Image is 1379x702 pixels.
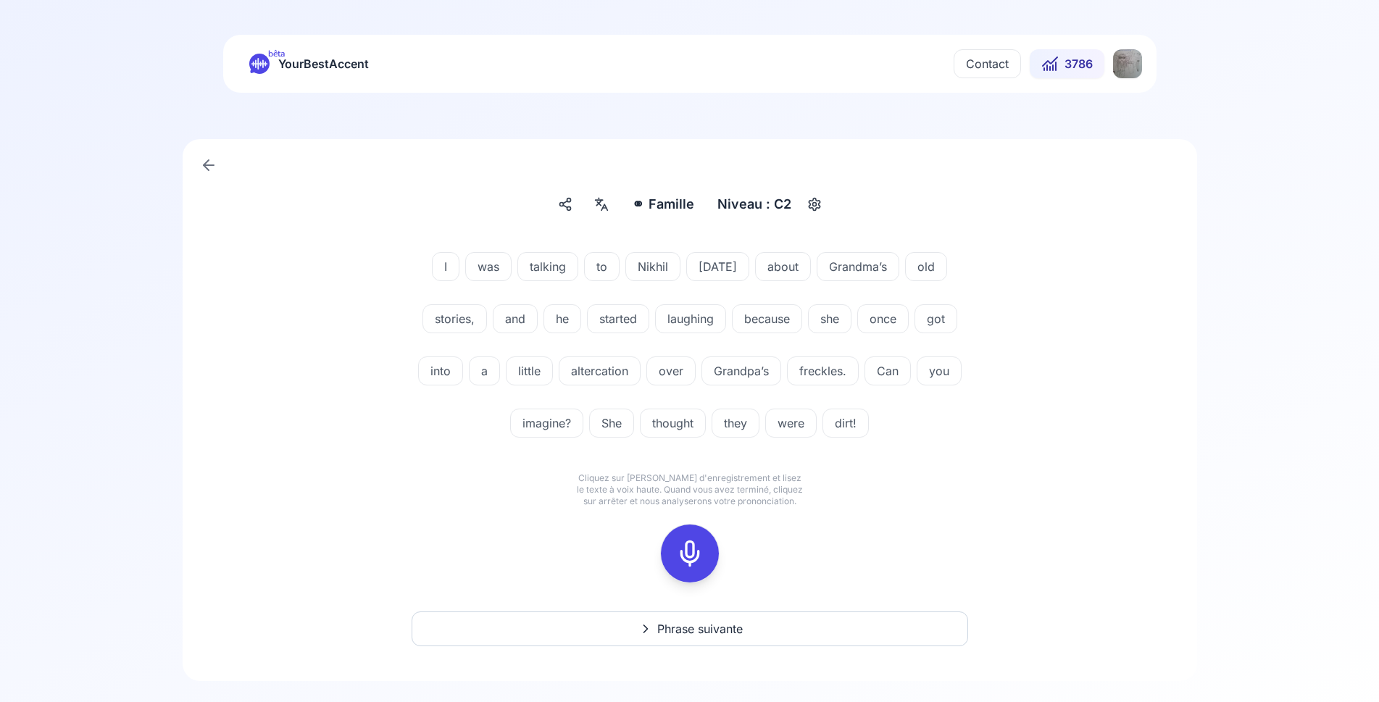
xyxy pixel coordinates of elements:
button: she [808,304,851,333]
button: Grandma’s [817,252,899,281]
button: freckles. [787,356,859,385]
span: into [419,362,462,380]
button: he [543,304,581,333]
button: started [587,304,649,333]
span: were [766,414,816,432]
button: Can [865,356,911,385]
button: Phrase suivante [412,611,968,646]
span: Famille [649,194,694,214]
button: She [589,409,634,438]
img: DH [1113,49,1142,78]
span: and [493,310,537,327]
span: got [915,310,957,327]
button: altercation [559,356,641,385]
button: 3786 [1030,49,1104,78]
button: to [584,252,620,281]
button: Contact [954,49,1021,78]
button: little [506,356,553,385]
span: Grandpa’s [702,362,780,380]
button: into [418,356,463,385]
button: a [469,356,500,385]
span: 3786 [1065,55,1093,72]
span: dirt! [823,414,868,432]
span: you [917,362,961,380]
button: you [917,356,962,385]
span: laughing [656,310,725,327]
button: [DATE] [686,252,749,281]
button: and [493,304,538,333]
span: bêta [268,48,285,59]
span: Phrase suivante [657,620,743,638]
a: bêtaYourBestAccent [238,54,380,74]
button: talking [517,252,578,281]
span: ⚭ [632,194,644,214]
span: altercation [559,362,640,380]
button: laughing [655,304,726,333]
button: ⚭Famille [626,191,700,217]
span: [DATE] [687,258,749,275]
button: about [755,252,811,281]
button: thought [640,409,706,438]
button: Nikhil [625,252,680,281]
button: was [465,252,512,281]
span: he [544,310,580,327]
span: Can [865,362,910,380]
span: because [733,310,801,327]
span: Nikhil [626,258,680,275]
span: to [585,258,619,275]
span: was [466,258,511,275]
span: YourBestAccent [278,54,369,74]
button: were [765,409,817,438]
span: she [809,310,851,327]
span: I [433,258,459,275]
span: talking [518,258,578,275]
button: old [905,252,947,281]
span: a [470,362,499,380]
span: once [858,310,908,327]
span: they [712,414,759,432]
p: Cliquez sur [PERSON_NAME] d'enregistrement et lisez le texte à voix haute. Quand vous avez termin... [574,472,806,507]
button: because [732,304,802,333]
span: about [756,258,810,275]
button: I [432,252,459,281]
span: little [507,362,552,380]
span: thought [641,414,705,432]
span: imagine? [511,414,583,432]
button: stories, [422,304,487,333]
button: once [857,304,909,333]
button: Niveau : C2 [712,191,826,217]
button: they [712,409,759,438]
button: over [646,356,696,385]
span: old [906,258,946,275]
span: She [590,414,633,432]
button: dirt! [822,409,869,438]
button: Grandpa’s [701,356,781,385]
span: over [647,362,695,380]
span: freckles. [788,362,858,380]
button: got [915,304,957,333]
span: started [588,310,649,327]
span: stories, [423,310,486,327]
div: Niveau : C2 [712,191,797,217]
span: Grandma’s [817,258,899,275]
button: imagine? [510,409,583,438]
